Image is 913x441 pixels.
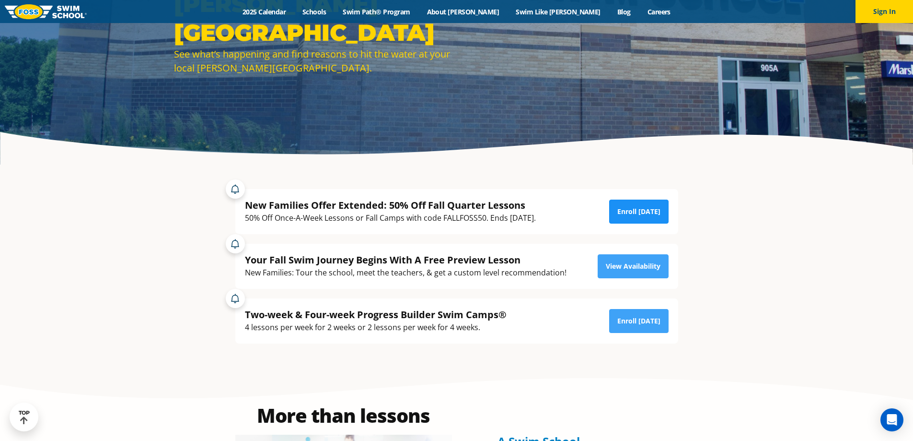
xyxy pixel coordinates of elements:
img: FOSS Swim School Logo [5,4,87,19]
div: Your Fall Swim Journey Begins With A Free Preview Lesson [245,253,566,266]
h2: More than lessons [235,406,452,425]
a: Enroll [DATE] [609,200,669,224]
div: Open Intercom Messenger [880,408,903,431]
a: Blog [609,7,639,16]
a: Swim Path® Program [335,7,418,16]
a: 2025 Calendar [234,7,294,16]
a: Schools [294,7,335,16]
a: Swim Like [PERSON_NAME] [508,7,609,16]
a: Enroll [DATE] [609,309,669,333]
a: View Availability [598,254,669,278]
div: Two-week & Four-week Progress Builder Swim Camps® [245,308,507,321]
a: About [PERSON_NAME] [418,7,508,16]
div: New Families: Tour the school, meet the teachers, & get a custom level recommendation! [245,266,566,279]
div: 50% Off Once-A-Week Lessons or Fall Camps with code FALLFOSS50. Ends [DATE]. [245,212,536,225]
div: New Families Offer Extended: 50% Off Fall Quarter Lessons [245,199,536,212]
div: 4 lessons per week for 2 weeks or 2 lessons per week for 4 weeks. [245,321,507,334]
div: See what’s happening and find reasons to hit the water at your local [PERSON_NAME][GEOGRAPHIC_DATA]. [174,47,452,75]
a: Careers [639,7,679,16]
div: TOP [19,410,30,425]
